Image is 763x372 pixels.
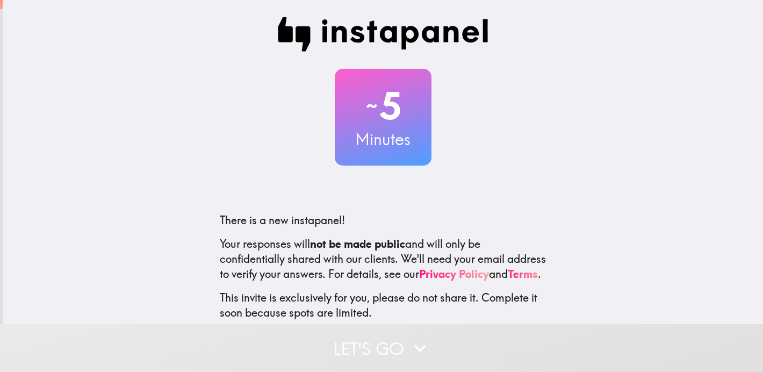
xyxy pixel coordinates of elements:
h2: 5 [335,84,431,128]
span: There is a new instapanel! [220,213,345,227]
a: Terms [508,267,538,281]
h3: Minutes [335,128,431,151]
img: Instapanel [278,17,488,52]
a: Privacy Policy [419,267,489,281]
b: not be made public [310,237,405,251]
p: This invite is exclusively for you, please do not share it. Complete it soon because spots are li... [220,290,546,320]
p: Your responses will and will only be confidentially shared with our clients. We'll need your emai... [220,237,546,282]
span: ~ [364,90,379,122]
